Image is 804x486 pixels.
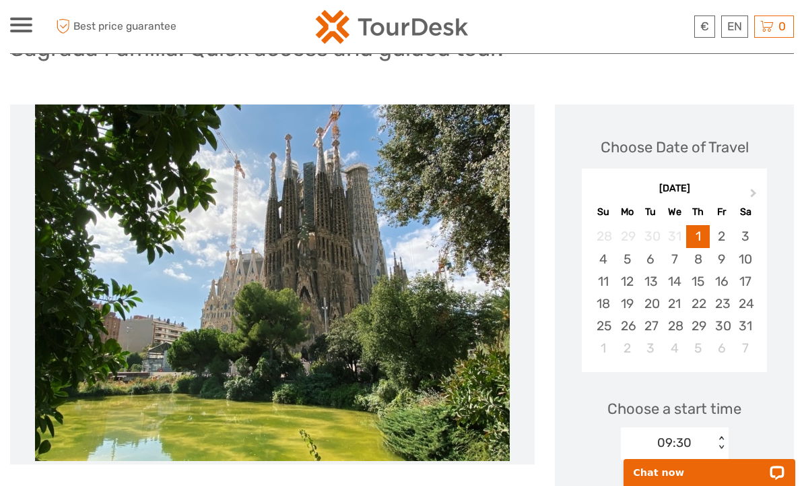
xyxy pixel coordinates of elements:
[639,315,663,337] div: Choose Tuesday, January 27th, 2026
[582,182,767,196] div: [DATE]
[686,337,710,359] div: Choose Thursday, February 5th, 2026
[686,225,710,247] div: Choose Thursday, January 1st, 2026
[733,248,757,270] div: Choose Saturday, January 10th, 2026
[721,16,748,38] div: EN
[591,203,615,221] div: Su
[316,10,468,44] img: 2254-3441b4b5-4e5f-4d00-b396-31f1d84a6ebf_logo_small.png
[591,270,615,293] div: Choose Sunday, January 11th, 2026
[35,104,510,461] img: 064dd86f34d448f79b24eb05edac0511_main_slider.jpg
[663,315,686,337] div: Choose Wednesday, January 28th, 2026
[700,20,709,33] span: €
[663,337,686,359] div: Choose Wednesday, February 4th, 2026
[639,293,663,315] div: Choose Tuesday, January 20th, 2026
[615,225,639,247] div: Not available Monday, December 29th, 2025
[663,203,686,221] div: We
[710,315,733,337] div: Choose Friday, January 30th, 2026
[615,337,639,359] div: Choose Monday, February 2nd, 2026
[733,315,757,337] div: Choose Saturday, January 31st, 2026
[53,16,206,38] span: Best price guarantee
[657,434,692,452] div: 09:30
[615,203,639,221] div: Mo
[686,315,710,337] div: Choose Thursday, January 29th, 2026
[733,203,757,221] div: Sa
[663,270,686,293] div: Choose Wednesday, January 14th, 2026
[639,248,663,270] div: Choose Tuesday, January 6th, 2026
[776,20,788,33] span: 0
[710,203,733,221] div: Fr
[591,248,615,270] div: Choose Sunday, January 4th, 2026
[615,444,804,486] iframe: LiveChat chat widget
[733,225,757,247] div: Choose Saturday, January 3rd, 2026
[663,248,686,270] div: Choose Wednesday, January 7th, 2026
[607,398,741,419] span: Choose a start time
[639,270,663,293] div: Choose Tuesday, January 13th, 2026
[615,315,639,337] div: Choose Monday, January 26th, 2026
[733,270,757,293] div: Choose Saturday, January 17th, 2026
[733,337,757,359] div: Choose Saturday, February 7th, 2026
[686,293,710,315] div: Choose Thursday, January 22nd, 2026
[663,225,686,247] div: Not available Wednesday, December 31st, 2025
[591,337,615,359] div: Choose Sunday, February 1st, 2026
[715,436,727,450] div: < >
[639,337,663,359] div: Choose Tuesday, February 3rd, 2026
[591,225,615,247] div: Not available Sunday, December 28th, 2025
[601,137,749,158] div: Choose Date of Travel
[639,203,663,221] div: Tu
[686,203,710,221] div: Th
[733,293,757,315] div: Choose Saturday, January 24th, 2026
[710,293,733,315] div: Choose Friday, January 23rd, 2026
[586,225,762,359] div: month 2026-01
[710,270,733,293] div: Choose Friday, January 16th, 2026
[710,225,733,247] div: Choose Friday, January 2nd, 2026
[710,337,733,359] div: Choose Friday, February 6th, 2026
[663,293,686,315] div: Choose Wednesday, January 21st, 2026
[710,248,733,270] div: Choose Friday, January 9th, 2026
[744,185,766,207] button: Next Month
[639,225,663,247] div: Not available Tuesday, December 30th, 2025
[615,248,639,270] div: Choose Monday, January 5th, 2026
[615,270,639,293] div: Choose Monday, January 12th, 2026
[591,315,615,337] div: Choose Sunday, January 25th, 2026
[615,293,639,315] div: Choose Monday, January 19th, 2026
[686,248,710,270] div: Choose Thursday, January 8th, 2026
[686,270,710,293] div: Choose Thursday, January 15th, 2026
[591,293,615,315] div: Choose Sunday, January 18th, 2026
